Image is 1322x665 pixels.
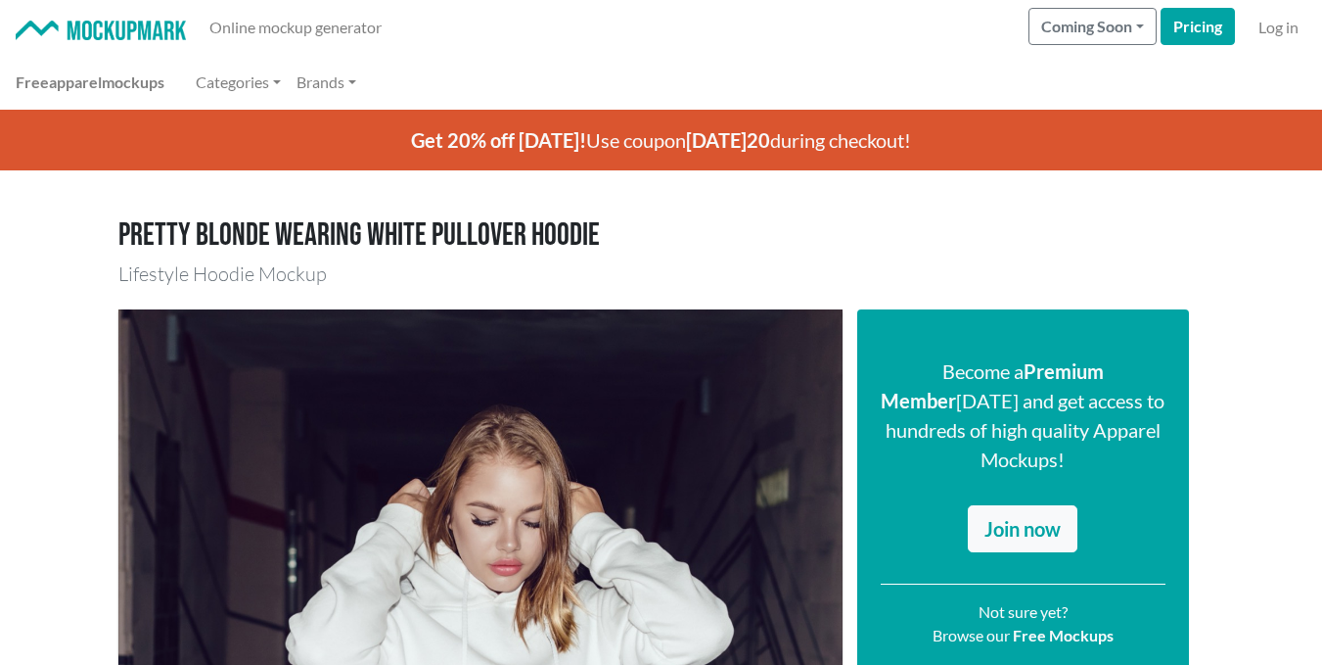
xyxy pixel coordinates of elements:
a: Brands [289,63,364,102]
a: Categories [188,63,289,102]
h3: Lifestyle Hoodie Mockup [118,262,1205,286]
span: apparel [49,72,102,91]
p: Use coupon during checkout! [118,110,1205,170]
a: Join now [968,505,1077,552]
a: Free Mockups [1013,626,1114,644]
span: Get 20% off [DATE]! [411,128,586,152]
p: Become a [DATE] and get access to hundreds of high quality Apparel Mockups! [881,356,1166,474]
button: Coming Soon [1028,8,1157,45]
h1: Pretty blonde wearing white pullover hoodie [118,217,1205,255]
p: Not sure yet? Browse our [881,600,1166,647]
a: Pricing [1161,8,1235,45]
span: [DATE]20 [686,128,770,152]
a: Freeapparelmockups [8,63,172,102]
a: Log in [1251,8,1306,47]
a: Online mockup generator [202,8,389,47]
img: Mockup Mark [16,21,186,41]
